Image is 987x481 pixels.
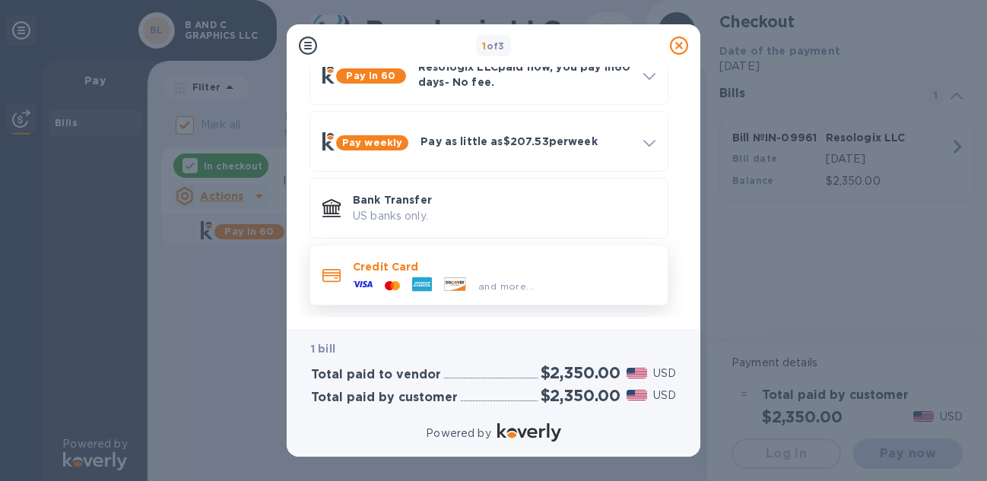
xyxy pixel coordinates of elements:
[653,365,676,381] p: USD
[342,137,402,148] b: Pay weekly
[426,426,490,441] p: Powered by
[482,40,505,52] b: of 3
[353,208,655,224] p: US banks only.
[421,134,631,149] p: Pay as little as $207.53 per week
[311,343,335,355] b: 1 bill
[627,390,647,400] img: USD
[346,70,395,81] b: Pay in 60
[311,368,441,382] h3: Total paid to vendor
[311,391,458,405] h3: Total paid by customer
[478,280,534,292] span: and more...
[653,388,676,403] p: USD
[627,368,647,378] img: USD
[482,40,486,52] span: 1
[497,423,561,441] img: Logo
[418,59,631,90] p: Resologix LLC paid now, you pay in 60 days - No fee.
[541,363,620,382] h2: $2,350.00
[541,386,620,405] h2: $2,350.00
[353,259,655,274] p: Credit Card
[353,192,655,207] p: Bank Transfer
